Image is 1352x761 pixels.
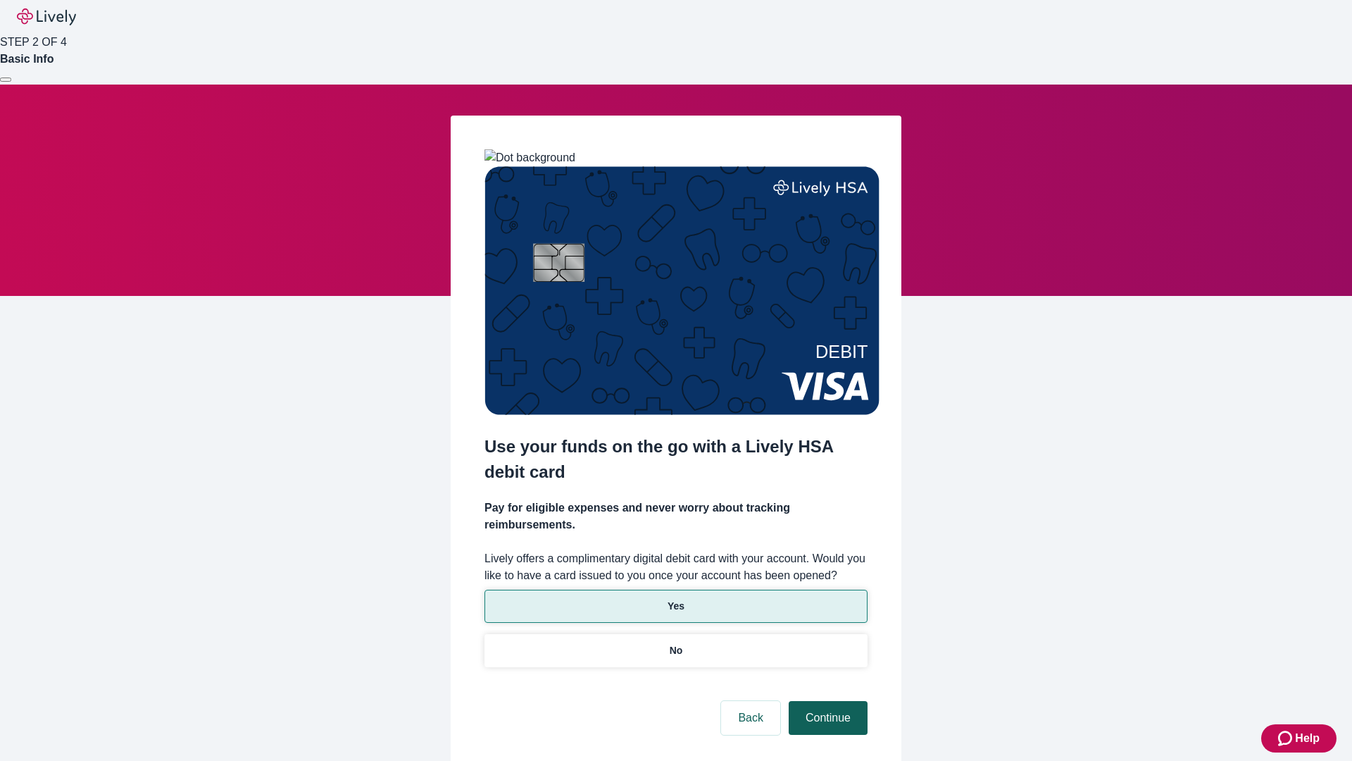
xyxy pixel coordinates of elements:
[721,701,780,735] button: Back
[670,643,683,658] p: No
[1295,730,1320,747] span: Help
[484,166,880,415] img: Debit card
[484,434,868,485] h2: Use your funds on the go with a Lively HSA debit card
[484,149,575,166] img: Dot background
[1278,730,1295,747] svg: Zendesk support icon
[484,590,868,623] button: Yes
[484,500,868,533] h4: Pay for eligible expenses and never worry about tracking reimbursements.
[668,599,684,614] p: Yes
[484,550,868,584] label: Lively offers a complimentary digital debit card with your account. Would you like to have a card...
[17,8,76,25] img: Lively
[1261,724,1337,753] button: Zendesk support iconHelp
[789,701,868,735] button: Continue
[484,634,868,667] button: No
